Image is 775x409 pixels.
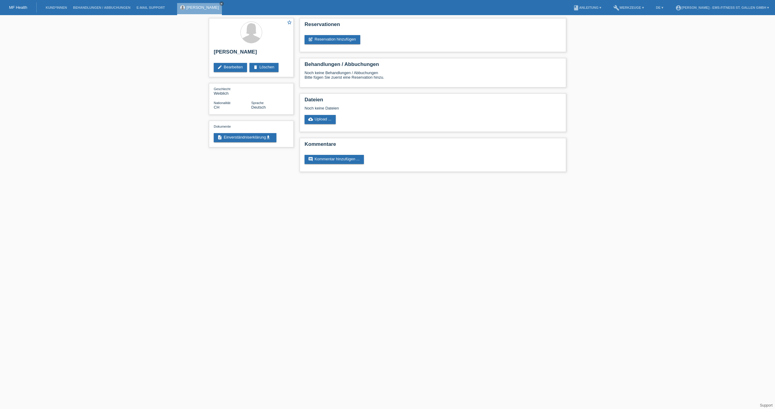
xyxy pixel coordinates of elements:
a: commentKommentar hinzufügen ... [305,155,364,164]
i: description [217,135,222,140]
h2: [PERSON_NAME] [214,49,289,58]
a: star_border [287,20,292,26]
a: editBearbeiten [214,63,247,72]
a: cloud_uploadUpload ... [305,115,336,124]
a: DE ▾ [653,6,666,9]
a: Support [760,403,773,407]
i: edit [217,65,222,70]
h2: Reservationen [305,21,561,31]
a: post_addReservation hinzufügen [305,35,360,44]
a: deleteLöschen [249,63,279,72]
h2: Behandlungen / Abbuchungen [305,61,561,70]
a: buildWerkzeuge ▾ [610,6,647,9]
i: get_app [266,135,271,140]
a: MF Health [9,5,27,10]
i: delete [253,65,258,70]
i: star_border [287,20,292,25]
a: account_circle[PERSON_NAME] - EMS-Fitness St. Gallen GmbH ▾ [672,6,772,9]
i: comment [308,157,313,162]
div: Noch keine Behandlungen / Abbuchungen Bitte fügen Sie zuerst eine Reservation hinzu. [305,70,561,84]
div: Weiblich [214,87,251,96]
i: account_circle [675,5,681,11]
i: build [613,5,619,11]
a: [PERSON_NAME] [186,5,219,10]
a: close [219,2,224,6]
a: descriptionEinverständniserklärungget_app [214,133,276,142]
a: Behandlungen / Abbuchungen [70,6,134,9]
span: Schweiz [214,105,219,110]
a: Kund*innen [43,6,70,9]
span: Geschlecht [214,87,230,91]
span: Nationalität [214,101,230,105]
span: Sprache [251,101,264,105]
h2: Kommentare [305,141,561,150]
i: book [573,5,579,11]
span: Deutsch [251,105,266,110]
a: bookAnleitung ▾ [570,6,604,9]
i: cloud_upload [308,117,313,122]
span: Dokumente [214,125,231,128]
h2: Dateien [305,97,561,106]
div: Noch keine Dateien [305,106,490,110]
i: post_add [308,37,313,42]
i: close [220,2,223,5]
a: E-Mail Support [134,6,168,9]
